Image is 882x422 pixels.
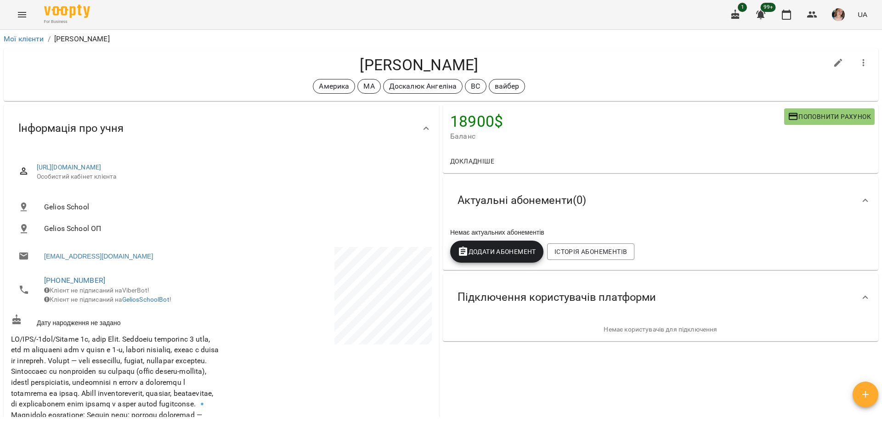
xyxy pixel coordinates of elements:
span: Докладніше [450,156,494,167]
img: Voopty Logo [44,5,90,18]
p: Америка [319,81,349,92]
span: Клієнт не підписаний на ViberBot! [44,287,149,294]
p: Доскалюк Ангеліна [389,81,457,92]
div: Немає актуальних абонементів [448,226,873,239]
span: Поповнити рахунок [788,111,871,122]
p: [PERSON_NAME] [54,34,110,45]
span: Актуальні абонементи ( 0 ) [458,193,586,208]
button: Історія абонементів [547,243,634,260]
div: Актуальні абонементи(0) [443,177,878,224]
span: 99+ [761,3,776,12]
span: Баланс [450,131,784,142]
span: Додати Абонемент [458,246,536,257]
span: Підключення користувачів платформи [458,290,656,304]
span: Історія абонементів [554,246,627,257]
nav: breadcrumb [4,34,878,45]
img: 6afb9eb6cc617cb6866001ac461bd93f.JPG [832,8,845,21]
p: вайбер [495,81,520,92]
button: Додати Абонемент [450,241,543,263]
div: Дату народження не задано [9,312,221,329]
div: Підключення користувачів платформи [443,274,878,321]
li: / [48,34,51,45]
span: UA [858,10,867,19]
div: вайбер [489,79,526,94]
span: Особистий кабінет клієнта [37,172,424,181]
span: Інформація про учня [18,121,124,135]
a: [PHONE_NUMBER] [44,276,105,285]
span: 1 [738,3,747,12]
a: [URL][DOMAIN_NAME] [37,163,102,171]
button: Докладніше [447,153,498,169]
button: UA [854,6,871,23]
button: Поповнити рахунок [784,108,875,125]
a: [EMAIL_ADDRESS][DOMAIN_NAME] [44,252,153,261]
div: МА [357,79,380,94]
p: Немає користувачів для підключення [450,325,871,334]
button: Menu [11,4,33,26]
p: МА [363,81,374,92]
div: Інформація про учня [4,105,439,152]
h4: 18900 $ [450,112,784,131]
span: For Business [44,19,90,25]
span: Клієнт не підписаний на ! [44,296,171,303]
h4: [PERSON_NAME] [11,56,827,74]
div: Америка [313,79,355,94]
span: Gelios School [44,202,424,213]
div: Доскалюк Ангеліна [383,79,463,94]
p: ВС [471,81,480,92]
a: Мої клієнти [4,34,44,43]
div: ВС [465,79,486,94]
span: Gelios School ОП [44,223,424,234]
a: GeliosSchoolBot [122,296,170,303]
